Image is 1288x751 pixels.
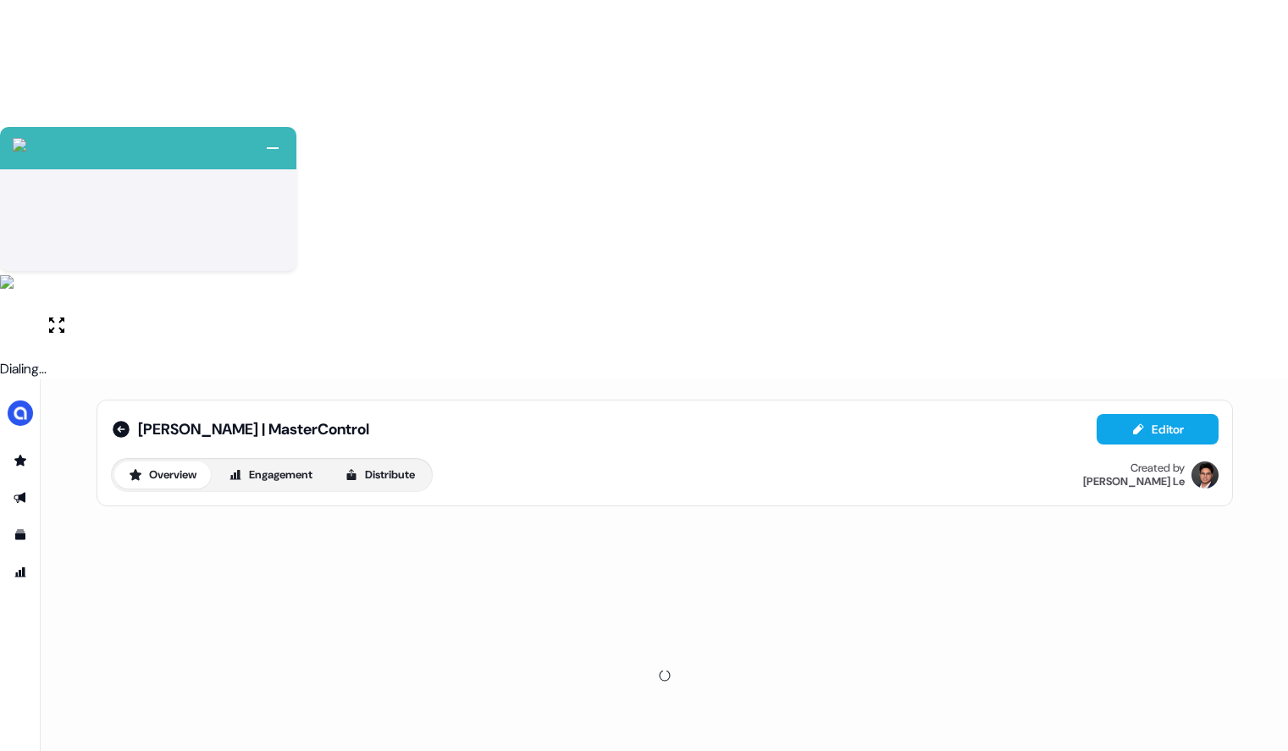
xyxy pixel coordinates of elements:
[7,559,34,586] a: Go to attribution
[13,138,26,152] img: callcloud-icon-white-35.svg
[1191,461,1219,489] img: Hugh
[7,484,34,511] a: Go to outbound experience
[7,447,34,474] a: Go to prospects
[1130,461,1185,475] div: Created by
[7,522,34,549] a: Go to templates
[214,461,327,489] button: Engagement
[330,461,429,489] button: Distribute
[1097,414,1219,445] button: Editor
[138,419,369,439] span: [PERSON_NAME] | MasterControl
[1083,475,1185,489] div: [PERSON_NAME] Le
[114,461,211,489] button: Overview
[1097,422,1219,440] a: Editor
